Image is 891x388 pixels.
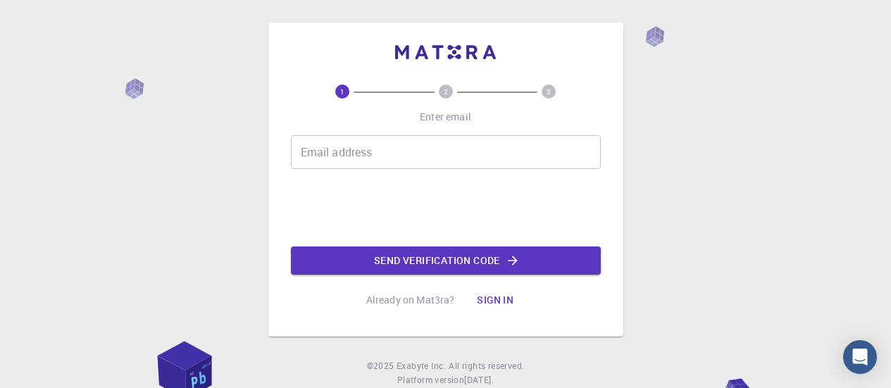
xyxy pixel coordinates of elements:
a: Exabyte Inc. [397,359,446,373]
text: 2 [444,87,448,96]
span: Platform version [397,373,464,387]
p: Enter email [420,110,471,124]
span: © 2025 [367,359,397,373]
text: 3 [547,87,551,96]
span: Exabyte Inc. [397,360,446,371]
p: Already on Mat3ra? [366,293,455,307]
iframe: reCAPTCHA [339,180,553,235]
a: [DATE]. [464,373,494,387]
text: 1 [340,87,344,96]
button: Sign in [466,286,525,314]
span: All rights reserved. [449,359,524,373]
span: [DATE] . [464,374,494,385]
div: Open Intercom Messenger [843,340,877,374]
button: Send verification code [291,246,601,275]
